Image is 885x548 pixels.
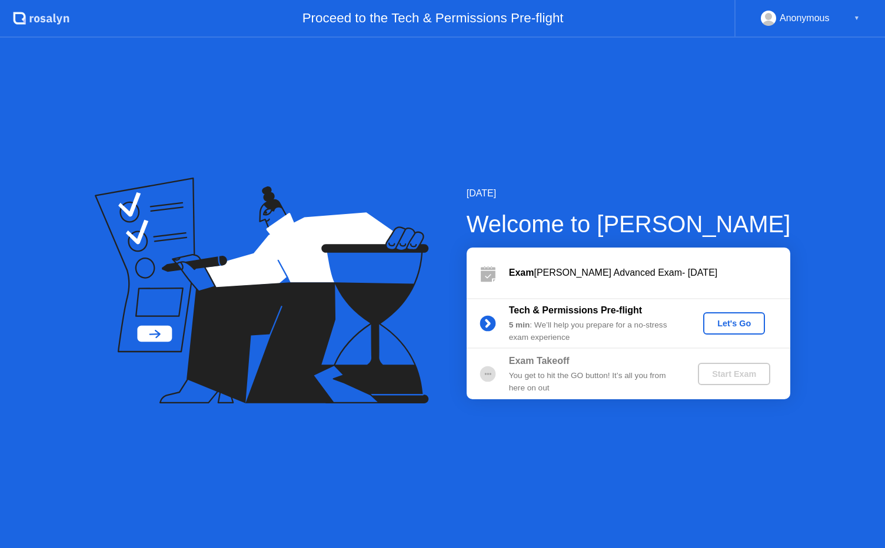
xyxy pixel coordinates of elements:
button: Let's Go [703,312,765,335]
div: ▼ [854,11,860,26]
div: Welcome to [PERSON_NAME] [467,206,791,242]
div: [PERSON_NAME] Advanced Exam- [DATE] [509,266,790,280]
div: You get to hit the GO button! It’s all you from here on out [509,370,678,394]
div: Anonymous [780,11,830,26]
div: [DATE] [467,186,791,201]
div: : We’ll help you prepare for a no-stress exam experience [509,319,678,343]
b: 5 min [509,320,530,329]
button: Start Exam [698,363,770,385]
div: Start Exam [703,369,766,379]
div: Let's Go [708,319,760,328]
b: Exam Takeoff [509,356,570,366]
b: Exam [509,268,534,278]
b: Tech & Permissions Pre-flight [509,305,642,315]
